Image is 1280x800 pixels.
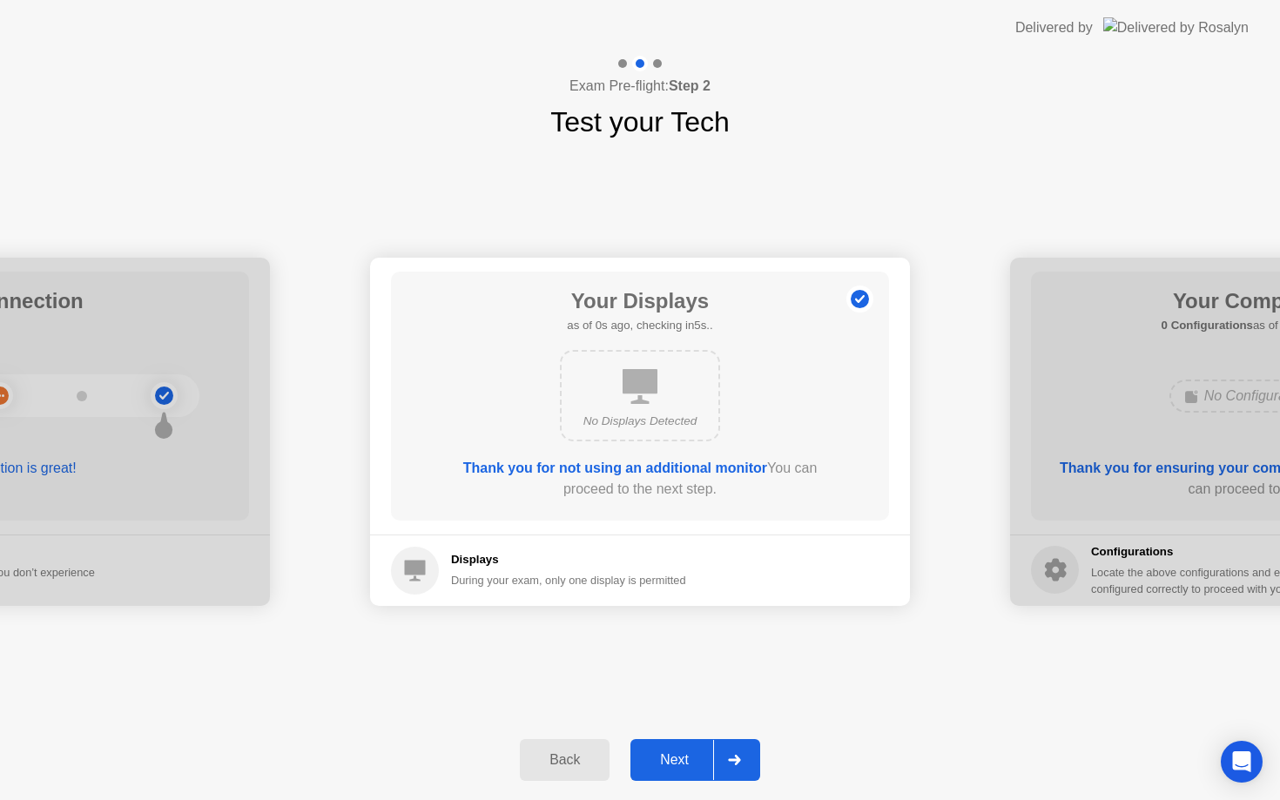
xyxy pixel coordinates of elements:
[451,551,686,568] h5: Displays
[567,286,712,317] h1: Your Displays
[567,317,712,334] h5: as of 0s ago, checking in5s..
[463,461,767,475] b: Thank you for not using an additional monitor
[636,752,713,768] div: Next
[1103,17,1249,37] img: Delivered by Rosalyn
[550,101,730,143] h1: Test your Tech
[520,739,610,781] button: Back
[441,458,839,500] div: You can proceed to the next step.
[1015,17,1093,38] div: Delivered by
[569,76,711,97] h4: Exam Pre-flight:
[525,752,604,768] div: Back
[451,572,686,588] div: During your exam, only one display is permitted
[576,413,704,430] div: No Displays Detected
[669,78,711,93] b: Step 2
[1221,741,1263,783] div: Open Intercom Messenger
[630,739,760,781] button: Next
